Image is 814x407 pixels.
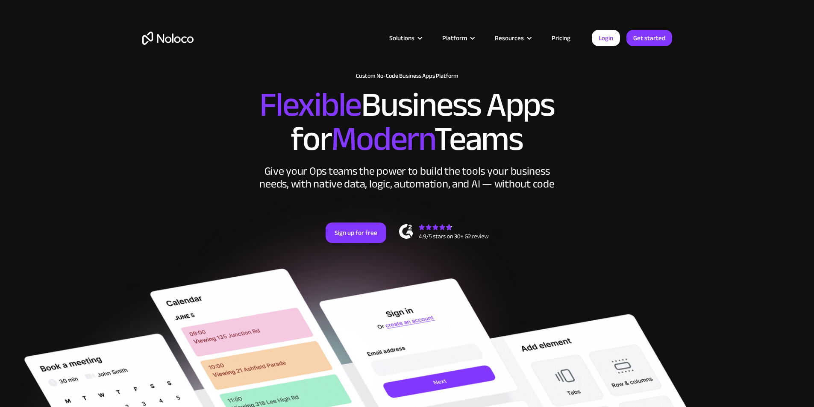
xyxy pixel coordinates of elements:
[495,32,524,44] div: Resources
[592,30,620,46] a: Login
[258,165,557,190] div: Give your Ops teams the power to build the tools your business needs, with native data, logic, au...
[326,223,386,243] a: Sign up for free
[541,32,581,44] a: Pricing
[331,107,434,171] span: Modern
[484,32,541,44] div: Resources
[142,32,194,45] a: home
[626,30,672,46] a: Get started
[379,32,432,44] div: Solutions
[142,88,672,156] h2: Business Apps for Teams
[259,73,361,137] span: Flexible
[442,32,467,44] div: Platform
[389,32,414,44] div: Solutions
[432,32,484,44] div: Platform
